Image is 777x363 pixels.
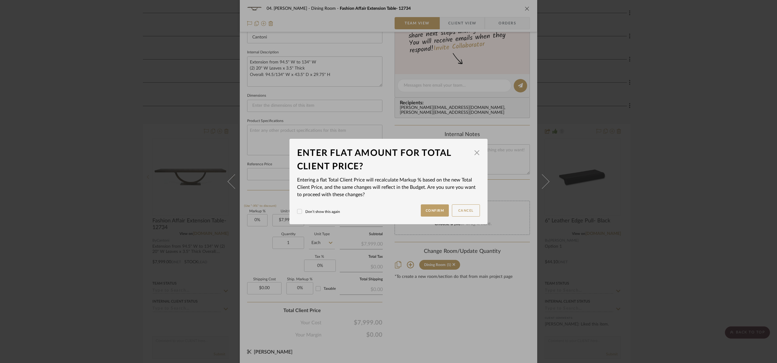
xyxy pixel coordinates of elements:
button: Close [471,146,483,159]
button: Cancel [452,204,480,217]
dialog-header: Enter flat amount for total client price? [297,146,480,176]
div: Enter flat amount for total client price? [297,146,471,173]
label: Don’t show this again [297,209,340,214]
button: Confirm [421,204,449,217]
div: Entering a flat Total Client Price will recalculate Markup % based on the new Total Client Price,... [297,176,480,198]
